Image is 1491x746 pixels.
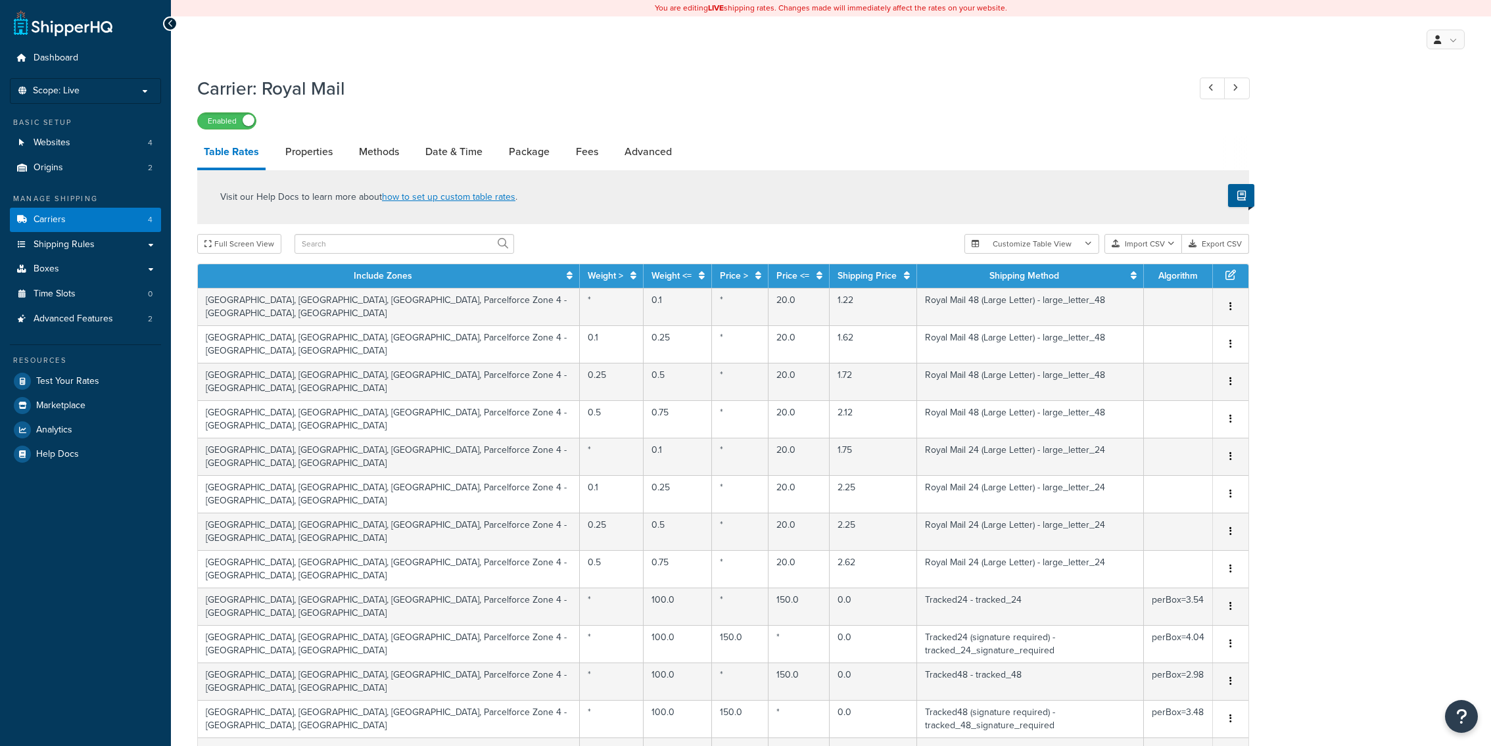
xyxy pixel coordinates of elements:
a: Boxes [10,257,161,281]
td: Royal Mail 48 (Large Letter) - large_letter_48 [917,363,1144,400]
div: Manage Shipping [10,193,161,204]
span: Analytics [36,425,72,436]
td: Royal Mail 24 (Large Letter) - large_letter_24 [917,550,1144,588]
a: Marketplace [10,394,161,417]
span: 2 [148,314,153,325]
td: 0.25 [580,513,644,550]
li: Origins [10,156,161,180]
span: Scope: Live [33,85,80,97]
span: Carriers [34,214,66,225]
span: Help Docs [36,449,79,460]
button: Export CSV [1182,234,1249,254]
span: 0 [148,289,153,300]
a: Websites4 [10,131,161,155]
a: Previous Record [1200,78,1225,99]
button: Open Resource Center [1445,700,1478,733]
td: 20.0 [769,475,830,513]
td: 0.1 [580,475,644,513]
a: Carriers4 [10,208,161,232]
td: Royal Mail 24 (Large Letter) - large_letter_24 [917,513,1144,550]
td: 100.0 [644,700,712,737]
a: Weight > [588,269,623,283]
td: Tracked48 - tracked_48 [917,663,1144,700]
a: Package [502,136,556,168]
td: 0.1 [644,438,712,475]
td: perBox=4.04 [1144,625,1213,663]
td: [GEOGRAPHIC_DATA], [GEOGRAPHIC_DATA], [GEOGRAPHIC_DATA], Parcelforce Zone 4 - [GEOGRAPHIC_DATA], ... [198,325,580,363]
td: 0.25 [580,363,644,400]
td: 1.75 [830,438,917,475]
label: Enabled [198,113,256,129]
td: Royal Mail 48 (Large Letter) - large_letter_48 [917,325,1144,363]
a: Help Docs [10,442,161,466]
td: [GEOGRAPHIC_DATA], [GEOGRAPHIC_DATA], [GEOGRAPHIC_DATA], Parcelforce Zone 4 - [GEOGRAPHIC_DATA], ... [198,588,580,625]
td: 1.62 [830,325,917,363]
td: 100.0 [644,588,712,625]
a: Analytics [10,418,161,442]
td: 1.22 [830,288,917,325]
th: Algorithm [1144,264,1213,288]
a: Advanced Features2 [10,307,161,331]
span: Boxes [34,264,59,275]
span: Origins [34,162,63,174]
div: Basic Setup [10,117,161,128]
td: Tracked48 (signature required) - tracked_48_signature_required [917,700,1144,737]
a: Shipping Method [989,269,1059,283]
span: Test Your Rates [36,376,99,387]
td: 0.25 [644,475,712,513]
td: 0.75 [644,400,712,438]
a: Properties [279,136,339,168]
td: 2.12 [830,400,917,438]
a: Time Slots0 [10,282,161,306]
td: 0.0 [830,663,917,700]
a: Next Record [1224,78,1250,99]
td: [GEOGRAPHIC_DATA], [GEOGRAPHIC_DATA], [GEOGRAPHIC_DATA], Parcelforce Zone 4 - [GEOGRAPHIC_DATA], ... [198,438,580,475]
td: 0.5 [644,513,712,550]
span: Time Slots [34,289,76,300]
td: [GEOGRAPHIC_DATA], [GEOGRAPHIC_DATA], [GEOGRAPHIC_DATA], Parcelforce Zone 4 - [GEOGRAPHIC_DATA], ... [198,663,580,700]
h1: Carrier: Royal Mail [197,76,1175,101]
span: Marketplace [36,400,85,411]
a: Shipping Rules [10,233,161,257]
span: 4 [148,214,153,225]
td: Royal Mail 24 (Large Letter) - large_letter_24 [917,475,1144,513]
td: perBox=3.48 [1144,700,1213,737]
td: [GEOGRAPHIC_DATA], [GEOGRAPHIC_DATA], [GEOGRAPHIC_DATA], Parcelforce Zone 4 - [GEOGRAPHIC_DATA], ... [198,625,580,663]
li: Time Slots [10,282,161,306]
li: Carriers [10,208,161,232]
a: Date & Time [419,136,489,168]
td: [GEOGRAPHIC_DATA], [GEOGRAPHIC_DATA], [GEOGRAPHIC_DATA], Parcelforce Zone 4 - [GEOGRAPHIC_DATA], ... [198,700,580,737]
td: 2.25 [830,475,917,513]
a: Methods [352,136,406,168]
td: Royal Mail 48 (Large Letter) - large_letter_48 [917,288,1144,325]
td: [GEOGRAPHIC_DATA], [GEOGRAPHIC_DATA], [GEOGRAPHIC_DATA], Parcelforce Zone 4 - [GEOGRAPHIC_DATA], ... [198,475,580,513]
a: how to set up custom table rates [382,190,515,204]
td: 20.0 [769,513,830,550]
td: 20.0 [769,400,830,438]
li: Websites [10,131,161,155]
td: 20.0 [769,438,830,475]
span: Dashboard [34,53,78,64]
input: Search [295,234,514,254]
a: Table Rates [197,136,266,170]
td: 0.0 [830,700,917,737]
a: Dashboard [10,46,161,70]
td: [GEOGRAPHIC_DATA], [GEOGRAPHIC_DATA], [GEOGRAPHIC_DATA], Parcelforce Zone 4 - [GEOGRAPHIC_DATA], ... [198,363,580,400]
a: Price > [720,269,748,283]
span: Websites [34,137,70,149]
td: perBox=3.54 [1144,588,1213,625]
td: 0.5 [580,550,644,588]
td: 0.75 [644,550,712,588]
td: perBox=2.98 [1144,663,1213,700]
button: Full Screen View [197,234,281,254]
td: [GEOGRAPHIC_DATA], [GEOGRAPHIC_DATA], [GEOGRAPHIC_DATA], Parcelforce Zone 4 - [GEOGRAPHIC_DATA], ... [198,400,580,438]
td: [GEOGRAPHIC_DATA], [GEOGRAPHIC_DATA], [GEOGRAPHIC_DATA], Parcelforce Zone 4 - [GEOGRAPHIC_DATA], ... [198,550,580,588]
td: 0.1 [580,325,644,363]
td: 0.0 [830,588,917,625]
button: Customize Table View [964,234,1099,254]
td: 0.1 [644,288,712,325]
td: 20.0 [769,325,830,363]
